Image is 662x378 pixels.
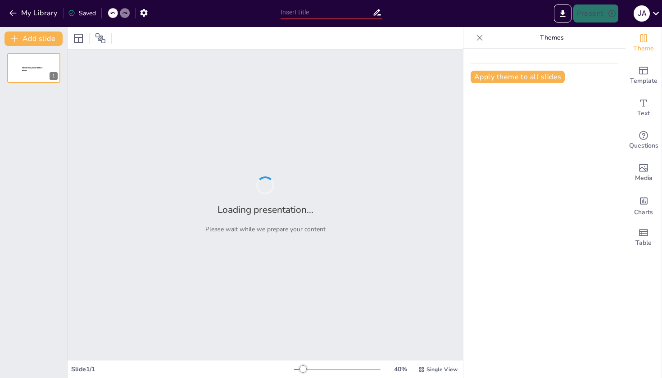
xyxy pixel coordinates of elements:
button: J A [634,4,650,22]
button: My Library [7,6,61,20]
div: Get real-time input from your audience [626,124,662,157]
div: Slide 1 / 1 [71,365,294,373]
div: Add text boxes [626,92,662,124]
span: Media [635,173,653,183]
span: Single View [426,366,458,373]
div: 1 [50,72,58,80]
p: Please wait while we prepare your content [205,225,326,234]
input: Insert title [281,6,372,19]
div: Change the overall theme [626,27,662,59]
span: Charts [634,207,653,217]
button: Export to PowerPoint [554,4,571,22]
span: Theme [633,44,654,54]
div: Add a table [626,221,662,254]
div: Add images, graphics, shapes or video [626,157,662,189]
div: Add ready made slides [626,59,662,92]
div: 40 % [390,365,411,373]
div: Layout [71,31,86,45]
h2: Loading presentation... [218,203,313,216]
span: Sendsteps presentation editor [22,67,42,72]
div: 1 [7,53,60,83]
span: Text [637,108,650,118]
button: Add slide [5,31,63,46]
button: Present [573,4,618,22]
div: Add charts and graphs [626,189,662,221]
span: Position [95,33,106,44]
button: Apply theme to all slides [471,71,565,83]
span: Template [630,76,657,86]
span: Table [635,238,652,248]
div: Saved [68,9,96,18]
div: J A [634,5,650,22]
span: Questions [629,141,658,151]
p: Themes [487,27,617,49]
